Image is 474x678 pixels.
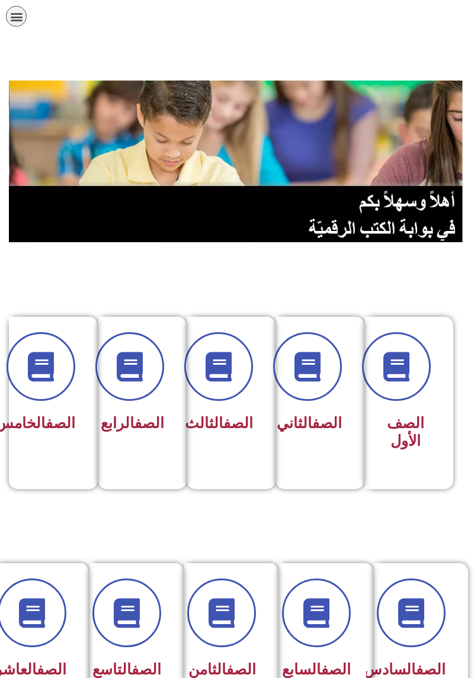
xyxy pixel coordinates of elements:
span: السابع [282,661,351,678]
a: الصف [46,414,75,432]
span: السادس [364,661,446,678]
span: الثالث [185,414,253,432]
a: الصف [321,661,351,678]
a: الصف [37,661,66,678]
span: الصف الأول [387,414,424,449]
a: الصف [312,414,342,432]
a: الصف [223,414,253,432]
a: الصف [416,661,446,678]
a: الصف [226,661,256,678]
span: الثامن [188,661,256,678]
a: الصف [134,414,164,432]
div: כפתור פתיחת תפריט [6,6,27,27]
span: الثاني [277,414,342,432]
span: التاسع [92,661,161,678]
span: الرابع [101,414,164,432]
a: الصف [132,661,161,678]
